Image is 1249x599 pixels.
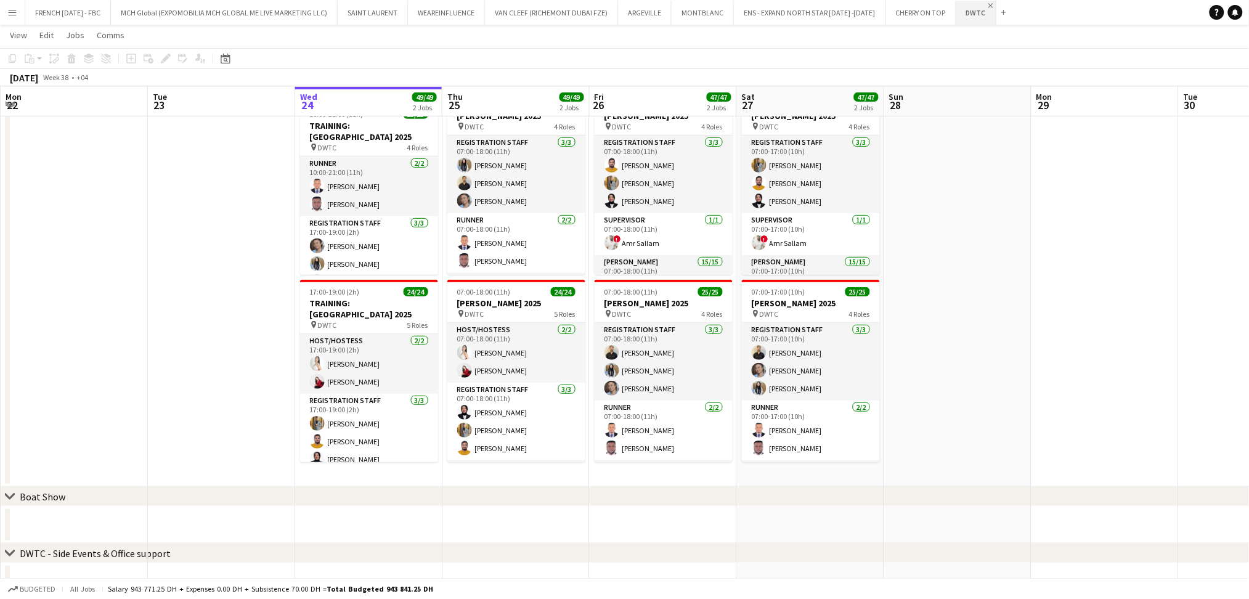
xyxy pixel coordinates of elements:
app-card-role: Runner2/210:00-21:00 (11h)[PERSON_NAME][PERSON_NAME] [300,157,438,216]
app-card-role: Supervisor1/107:00-17:00 (10h)!Amr Sallam [742,213,880,255]
a: Edit [35,27,59,43]
app-card-role: Runner2/207:00-18:00 (11h)[PERSON_NAME][PERSON_NAME] [595,401,733,460]
app-job-card: 07:00-17:00 (10h)25/25[PERSON_NAME] 2025 DWTC4 RolesRegistration Staff3/307:00-17:00 (10h)[PERSON... [742,280,880,462]
h3: [PERSON_NAME] 2025 [595,298,733,309]
span: 27 [740,98,755,112]
span: 4 Roles [849,309,870,319]
div: [DATE] [10,71,38,84]
span: Comms [97,30,124,41]
button: ARGEVILLE [618,1,672,25]
span: All jobs [68,584,97,593]
app-card-role: Registration Staff3/307:00-18:00 (11h)[PERSON_NAME][PERSON_NAME][PERSON_NAME] [595,136,733,213]
span: 25/25 [845,287,870,296]
app-job-card: 07:00-18:00 (11h)22/22[PERSON_NAME] 2025 DWTC4 RolesRegistration Staff3/307:00-18:00 (11h)[PERSON... [595,92,733,275]
span: Budgeted [20,585,55,593]
h3: TRAINING: [GEOGRAPHIC_DATA] 2025 [300,298,438,320]
span: ! [761,235,768,243]
span: 29 [1035,98,1052,112]
button: MONTBLANC [672,1,734,25]
span: Tue [153,91,167,102]
span: DWTC [612,309,632,319]
span: View [10,30,27,41]
span: 07:00-18:00 (11h) [457,287,511,296]
div: 2 Jobs [707,103,731,112]
app-job-card: 07:00-18:00 (11h)25/25[PERSON_NAME] 2025 DWTC4 RolesRegistration Staff3/307:00-18:00 (11h)[PERSON... [595,280,733,462]
div: Salary 943 771.25 DH + Expenses 0.00 DH + Subsistence 70.00 DH = [108,584,433,593]
span: 4 Roles [407,143,428,152]
span: 07:00-18:00 (11h) [604,287,658,296]
span: 4 Roles [555,122,576,131]
div: +04 [76,73,88,82]
app-card-role: Supervisor1/107:00-18:00 (11h)!Amr Sallam [595,213,733,255]
div: Boat Show [20,491,65,503]
span: DWTC [465,122,484,131]
button: DWTC [956,1,996,25]
app-card-role: [PERSON_NAME]15/1507:00-18:00 (11h) [595,255,733,551]
app-card-role: Host/Hostess2/217:00-19:00 (2h)[PERSON_NAME][PERSON_NAME] [300,334,438,394]
span: Total Budgeted 943 841.25 DH [327,584,433,593]
span: 5 Roles [555,309,576,319]
span: DWTC [318,320,337,330]
span: 26 [593,98,604,112]
app-card-role: Registration Staff3/307:00-18:00 (11h)[PERSON_NAME][PERSON_NAME][PERSON_NAME] [595,323,733,401]
span: 24/24 [551,287,576,296]
app-job-card: 07:00-18:00 (11h)24/24[PERSON_NAME] 2025 DWTC5 RolesHost/Hostess2/207:00-18:00 (11h)[PERSON_NAME]... [447,280,585,462]
app-job-card: In progress10:00-21:00 (11h)25/25TRAINING: [GEOGRAPHIC_DATA] 2025 DWTC4 RolesRunner2/210:00-21:00... [300,92,438,275]
span: DWTC [612,122,632,131]
span: Week 38 [41,73,71,82]
app-job-card: 07:00-18:00 (11h)25/25[PERSON_NAME] 2025 DWTC4 RolesRegistration Staff3/307:00-18:00 (11h)[PERSON... [447,92,585,275]
app-card-role: Runner2/207:00-18:00 (11h)[PERSON_NAME][PERSON_NAME] [447,213,585,273]
button: WEAREINFLUENCE [408,1,485,25]
span: 25/25 [698,287,723,296]
span: 30 [1182,98,1198,112]
span: 4 Roles [702,309,723,319]
app-card-role: Registration Staff3/307:00-18:00 (11h)[PERSON_NAME][PERSON_NAME][PERSON_NAME] [447,383,585,460]
button: ENS - EXPAND NORTH STAR [DATE] -[DATE] [734,1,886,25]
span: ! [614,235,621,243]
span: Mon [6,91,22,102]
span: 25 [445,98,463,112]
span: Sun [889,91,904,102]
app-job-card: 07:00-17:00 (10h)22/22[PERSON_NAME] 2025 DWTC4 RolesRegistration Staff3/307:00-17:00 (10h)[PERSON... [742,92,880,275]
span: Thu [447,91,463,102]
app-card-role: Registration Staff3/317:00-19:00 (2h)[PERSON_NAME][PERSON_NAME] [300,216,438,294]
span: Mon [1036,91,1052,102]
span: 47/47 [854,92,879,102]
span: Tue [1184,91,1198,102]
h3: [PERSON_NAME] 2025 [742,298,880,309]
span: Fri [595,91,604,102]
span: DWTC [760,122,779,131]
span: 07:00-17:00 (10h) [752,287,805,296]
app-card-role: Registration Staff3/307:00-17:00 (10h)[PERSON_NAME][PERSON_NAME][PERSON_NAME] [742,136,880,213]
app-card-role: Registration Staff3/307:00-18:00 (11h)[PERSON_NAME][PERSON_NAME][PERSON_NAME] [447,136,585,213]
span: DWTC [465,309,484,319]
button: FRENCH [DATE] - FBC [25,1,111,25]
span: Edit [39,30,54,41]
a: View [5,27,32,43]
div: 2 Jobs [855,103,878,112]
div: 2 Jobs [413,103,436,112]
span: 24 [298,98,317,112]
span: DWTC [318,143,337,152]
span: DWTC [760,309,779,319]
span: 49/49 [412,92,437,102]
span: 4 Roles [702,122,723,131]
a: Comms [92,27,129,43]
span: 49/49 [559,92,584,102]
span: Jobs [66,30,84,41]
app-job-card: 17:00-19:00 (2h)24/24TRAINING: [GEOGRAPHIC_DATA] 2025 DWTC5 RolesHost/Hostess2/217:00-19:00 (2h)[... [300,280,438,462]
span: 4 Roles [849,122,870,131]
button: CHERRY ON TOP [886,1,956,25]
a: Jobs [61,27,89,43]
button: Budgeted [6,582,57,596]
app-card-role: Registration Staff3/317:00-19:00 (2h)[PERSON_NAME][PERSON_NAME][PERSON_NAME] [300,394,438,471]
span: 23 [151,98,167,112]
h3: TRAINING: [GEOGRAPHIC_DATA] 2025 [300,120,438,142]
